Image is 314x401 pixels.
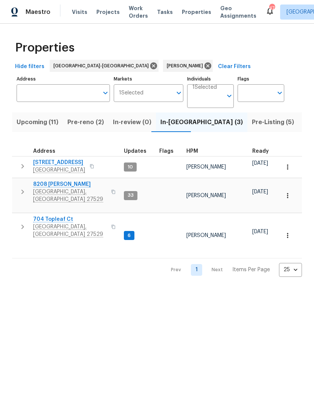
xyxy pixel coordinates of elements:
span: [PERSON_NAME] [186,233,226,238]
span: [PERSON_NAME] [186,164,226,170]
span: Flags [159,149,174,154]
button: Clear Filters [215,60,254,74]
span: Pre-Listing (5) [252,117,294,128]
span: Pre-reno (2) [67,117,104,128]
span: Work Orders [129,5,148,20]
nav: Pagination Navigation [164,263,302,277]
span: In-review (0) [113,117,151,128]
span: Projects [96,8,120,16]
span: 1 Selected [192,84,217,91]
span: [DATE] [252,161,268,166]
label: Markets [114,77,184,81]
label: Flags [238,77,284,81]
span: [GEOGRAPHIC_DATA]-[GEOGRAPHIC_DATA] [53,62,152,70]
span: [DATE] [252,189,268,194]
div: [GEOGRAPHIC_DATA]-[GEOGRAPHIC_DATA] [50,60,159,72]
span: 33 [125,192,137,199]
span: In-[GEOGRAPHIC_DATA] (3) [160,117,243,128]
span: Clear Filters [218,62,251,71]
button: Open [224,91,235,101]
span: Hide filters [15,62,44,71]
label: Individuals [187,77,234,81]
span: Properties [182,8,211,16]
span: 1 Selected [119,90,143,96]
span: Ready [252,149,269,154]
span: Address [33,149,55,154]
span: Upcoming (11) [17,117,58,128]
span: HPM [186,149,198,154]
div: [PERSON_NAME] [163,60,213,72]
label: Address [17,77,110,81]
button: Open [100,88,111,98]
p: Items Per Page [232,266,270,273]
button: Open [174,88,184,98]
div: 47 [269,5,274,12]
span: Geo Assignments [220,5,256,20]
div: 25 [279,260,302,279]
a: Goto page 1 [191,264,202,276]
span: Maestro [26,8,50,16]
span: [DATE] [252,229,268,234]
div: Earliest renovation start date (first business day after COE or Checkout) [252,149,276,154]
span: 6 [125,232,134,239]
span: [PERSON_NAME] [167,62,206,70]
span: Updates [124,149,146,154]
span: 10 [125,164,136,170]
span: Visits [72,8,87,16]
span: [PERSON_NAME] [186,193,226,198]
button: Open [274,88,285,98]
span: Properties [15,44,75,52]
button: Hide filters [12,60,47,74]
span: Tasks [157,9,173,15]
